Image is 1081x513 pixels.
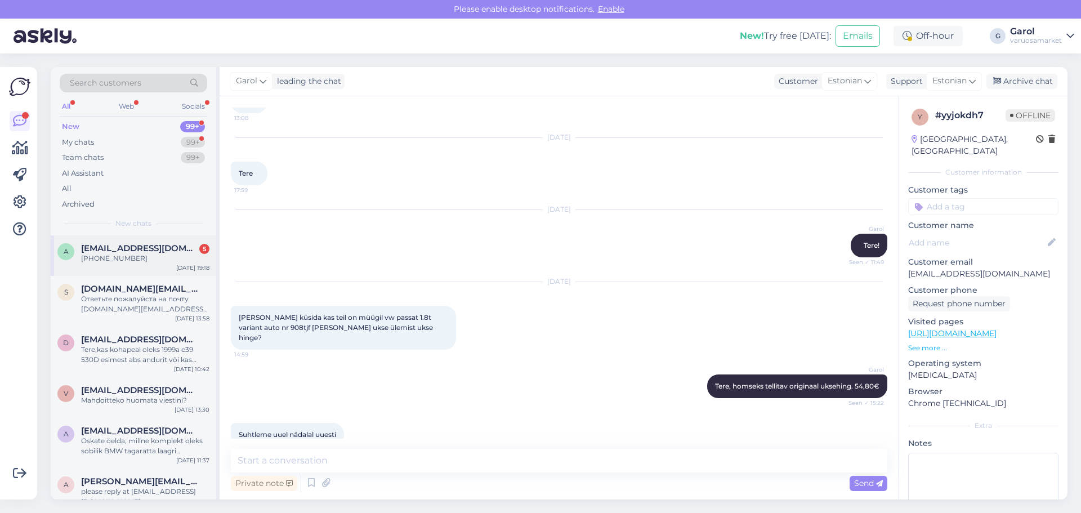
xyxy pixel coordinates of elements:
span: Seen ✓ 15:22 [842,399,884,407]
div: [DATE] 13:58 [175,314,209,323]
div: My chats [62,137,94,148]
span: 14:59 [234,350,276,359]
div: Web [117,99,136,114]
img: Askly Logo [9,76,30,97]
div: Customer information [908,167,1058,177]
span: 17:59 [234,186,276,194]
div: 99+ [180,121,205,132]
span: a [64,430,69,438]
button: Emails [836,25,880,47]
span: danielmarkultcak61@gmail.com [81,334,198,345]
div: Request phone number [908,296,1010,311]
input: Add name [909,237,1046,249]
div: Private note [231,476,297,491]
div: All [62,183,72,194]
p: Customer phone [908,284,1058,296]
span: v [64,389,68,398]
span: savkor.auto@gmail.com [81,284,198,294]
div: leading the chat [273,75,341,87]
span: [PERSON_NAME] küsida kas teil on müügil vw passat 1.8t variant auto nr 908tjf [PERSON_NAME] ukse ... [239,313,435,342]
div: [DATE] 19:18 [176,264,209,272]
div: Garol [1010,27,1062,36]
p: [MEDICAL_DATA] [908,369,1058,381]
div: Oskate öelda, millne komplekt oleks sobilik BMW tagaratta laagri vahetuseks? Laagri siseläbimõõt ... [81,436,209,456]
div: 99+ [181,152,205,163]
div: Socials [180,99,207,114]
span: Tere [239,169,253,177]
p: Customer tags [908,184,1058,196]
p: See more ... [908,343,1058,353]
div: [DATE] [231,132,887,142]
span: Garol [842,225,884,233]
span: s [64,288,68,296]
span: Tere! [864,241,879,249]
span: Search customers [70,77,141,89]
div: Ответьте пожалуйста на почту [DOMAIN_NAME][EMAIL_ADDRESS][DOMAIN_NAME] [81,294,209,314]
span: Estonian [932,75,967,87]
span: a [64,480,69,489]
div: [DATE] [231,204,887,215]
span: Garol [842,365,884,374]
span: Tere, homseks tellitav originaal uksehing. 54,80€ [715,382,879,390]
span: Suhtleme uuel nädalal uuesti [239,430,336,439]
span: vjalkanen@gmail.com [81,385,198,395]
p: Notes [908,438,1058,449]
div: New [62,121,79,132]
div: [GEOGRAPHIC_DATA], [GEOGRAPHIC_DATA] [912,133,1036,157]
div: Off-hour [894,26,963,46]
div: [PHONE_NUMBER] [81,253,209,264]
div: Archived [62,199,95,210]
a: [URL][DOMAIN_NAME] [908,328,997,338]
span: alari.myyr@mail.ee [81,243,198,253]
p: Customer name [908,220,1058,231]
p: Operating system [908,358,1058,369]
div: Tere,kas kohapeal oleks 1999a e39 530D esimest abs andurit või kas oleks võimalik tellida tänaseks? [81,345,209,365]
b: New! [740,30,764,41]
span: Estonian [828,75,862,87]
div: [DATE] 13:30 [175,405,209,414]
div: Team chats [62,152,104,163]
span: d [63,338,69,347]
span: a [64,247,69,256]
div: # yyjokdh7 [935,109,1006,122]
span: 13:08 [234,114,276,122]
div: All [60,99,73,114]
div: Archive chat [986,74,1057,89]
p: Chrome [TECHNICAL_ID] [908,398,1058,409]
div: [DATE] [231,276,887,287]
p: Browser [908,386,1058,398]
div: Customer [774,75,818,87]
span: arriba2103@gmail.com [81,426,198,436]
div: Mahdoitteko huomata viestini? [81,395,209,405]
div: please reply at [EMAIL_ADDRESS][DOMAIN_NAME] [81,487,209,507]
span: Seen ✓ 11:49 [842,258,884,266]
div: [DATE] 11:37 [176,456,209,465]
div: 5 [199,244,209,254]
p: Visited pages [908,316,1058,328]
div: Support [886,75,923,87]
div: G [990,28,1006,44]
span: Send [854,478,883,488]
p: Customer email [908,256,1058,268]
span: Offline [1006,109,1055,122]
span: ayuzefovsky@yahoo.com [81,476,198,487]
div: Extra [908,421,1058,431]
p: [EMAIL_ADDRESS][DOMAIN_NAME] [908,268,1058,280]
div: [DATE] 10:42 [174,365,209,373]
div: AI Assistant [62,168,104,179]
div: varuosamarket [1010,36,1062,45]
a: Garolvaruosamarket [1010,27,1074,45]
span: y [918,113,922,121]
span: Enable [595,4,628,14]
div: Try free [DATE]: [740,29,831,43]
div: 99+ [181,137,205,148]
span: Garol [236,75,257,87]
span: New chats [115,218,151,229]
input: Add a tag [908,198,1058,215]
